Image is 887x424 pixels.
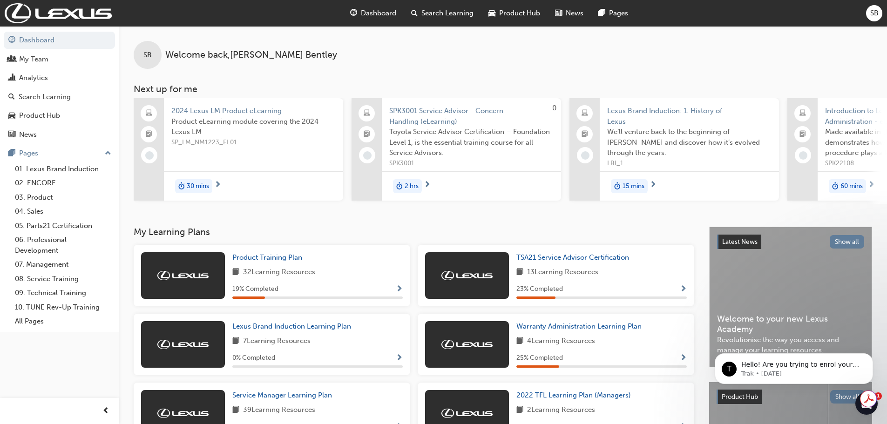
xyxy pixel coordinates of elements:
span: book-icon [516,336,523,347]
span: people-icon [8,55,15,64]
span: 19 % Completed [232,284,278,295]
span: SP_LM_NM1223_EL01 [171,137,336,148]
span: SPK3001 Service Advisor - Concern Handling (eLearning) [389,106,554,127]
button: Show Progress [680,352,687,364]
span: SB [870,8,879,19]
a: Latest NewsShow all [717,235,864,249]
span: Latest News [722,238,758,246]
span: book-icon [232,336,239,347]
a: 09. Technical Training [11,286,115,300]
span: duration-icon [178,180,185,192]
a: 04. Sales [11,204,115,219]
a: Dashboard [4,32,115,49]
span: 2 Learning Resources [527,404,595,416]
button: Show Progress [396,352,403,364]
span: next-icon [424,181,431,189]
span: Welcome to your new Lexus Academy [717,314,864,335]
div: News [19,129,37,140]
img: Trak [441,340,493,349]
span: learningRecordVerb_NONE-icon [145,151,154,160]
span: search-icon [8,93,15,101]
a: All Pages [11,314,115,329]
a: guage-iconDashboard [343,4,404,23]
span: Service Manager Learning Plan [232,391,332,399]
button: Show Progress [680,283,687,295]
a: 2022 TFL Learning Plan (Managers) [516,390,635,401]
div: Analytics [19,73,48,83]
img: Trak [441,409,493,418]
span: duration-icon [832,180,839,192]
span: Show Progress [396,285,403,294]
span: learningRecordVerb_NONE-icon [581,151,589,160]
span: 32 Learning Resources [243,267,315,278]
a: search-iconSearch Learning [404,4,481,23]
a: 05. Parts21 Certification [11,219,115,233]
a: 07. Management [11,257,115,272]
a: news-iconNews [548,4,591,23]
h3: Next up for me [119,84,887,94]
span: Product Training Plan [232,253,302,262]
a: 02. ENCORE [11,176,115,190]
span: search-icon [411,7,418,19]
span: LBI_1 [607,158,772,169]
span: Product Hub [499,8,540,19]
span: laptop-icon [146,108,152,120]
a: 08. Service Training [11,272,115,286]
span: TSA21 Service Advisor Certification [516,253,629,262]
span: duration-icon [396,180,403,192]
a: Lexus Brand Induction: 1. History of LexusWe’ll venture back to the beginning of [PERSON_NAME] an... [569,98,779,201]
span: book-icon [516,267,523,278]
span: 39 Learning Resources [243,404,315,416]
span: Lexus Brand Induction: 1. History of Lexus [607,106,772,127]
a: pages-iconPages [591,4,636,23]
a: Product Hub [4,107,115,124]
span: 0 [552,104,556,112]
span: 4 Learning Resources [527,336,595,347]
button: Pages [4,145,115,162]
span: 23 % Completed [516,284,563,295]
a: News [4,126,115,143]
a: 01. Lexus Brand Induction [11,162,115,176]
a: Lexus Brand Induction Learning Plan [232,321,355,332]
span: learningRecordVerb_NONE-icon [799,151,807,160]
span: guage-icon [8,36,15,45]
span: Show Progress [680,285,687,294]
span: news-icon [555,7,562,19]
span: up-icon [105,148,111,160]
span: 2022 TFL Learning Plan (Managers) [516,391,631,399]
span: Search Learning [421,8,474,19]
button: SB [866,5,882,21]
a: 10. TUNE Rev-Up Training [11,300,115,315]
h3: My Learning Plans [134,227,694,237]
a: Warranty Administration Learning Plan [516,321,645,332]
span: car-icon [8,112,15,120]
span: prev-icon [102,405,109,417]
a: car-iconProduct Hub [481,4,548,23]
span: News [566,8,583,19]
span: next-icon [214,181,221,189]
span: 30 mins [187,181,209,192]
img: Trak [157,271,209,280]
span: We’ll venture back to the beginning of [PERSON_NAME] and discover how it’s evolved through the ye... [607,127,772,158]
div: Product Hub [19,110,60,121]
div: Search Learning [19,92,71,102]
iframe: Intercom notifications message [701,334,887,399]
span: next-icon [868,181,875,189]
a: Search Learning [4,88,115,106]
a: Latest NewsShow allWelcome to your new Lexus AcademyRevolutionise the way you access and manage y... [709,227,872,367]
span: laptop-icon [582,108,588,120]
span: duration-icon [614,180,621,192]
span: 2024 Lexus LM Product eLearning [171,106,336,116]
span: pages-icon [598,7,605,19]
iframe: Intercom live chat [855,392,878,415]
span: booktick-icon [799,128,806,141]
span: Show Progress [396,354,403,363]
div: Pages [19,148,38,159]
span: Pages [609,8,628,19]
span: book-icon [232,404,239,416]
span: news-icon [8,131,15,139]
